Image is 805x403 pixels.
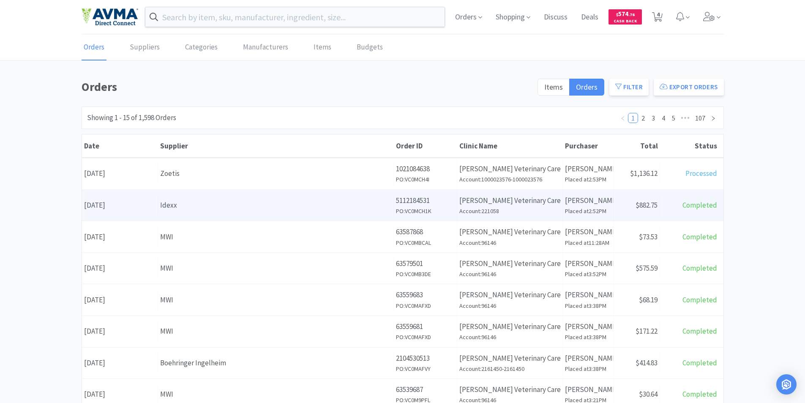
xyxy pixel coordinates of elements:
[459,258,560,269] p: [PERSON_NAME] Veterinary Care
[459,141,561,151] div: Clinic Name
[396,353,455,364] p: 2104530513
[355,35,385,60] a: Budgets
[565,175,611,184] h6: Placed at 2:53PM
[679,113,692,123] li: Next 5 Pages
[160,168,391,179] div: Zoetis
[682,263,717,273] span: Completed
[396,163,455,175] p: 1021084638
[396,258,455,269] p: 63579501
[682,200,717,210] span: Completed
[160,389,391,400] div: MWI
[459,321,560,332] p: [PERSON_NAME] Veterinary Care
[459,364,560,373] h6: Account: 2161450-2161450
[160,231,391,243] div: MWI
[396,301,455,310] h6: PO: VC0MAFXD
[565,141,611,151] div: Purchaser
[87,112,176,123] div: Showing 1 - 15 of 1,598 Orders
[609,5,642,28] a: $574.76Cash Back
[396,141,455,151] div: Order ID
[396,175,455,184] h6: PO: VC0MCH4I
[82,321,158,342] div: [DATE]
[565,269,611,279] h6: Placed at 3:52PM
[82,163,158,184] div: [DATE]
[82,258,158,279] div: [DATE]
[685,169,717,178] span: Processed
[82,226,158,248] div: [DATE]
[459,163,560,175] p: [PERSON_NAME] Veterinary Care
[396,269,455,279] h6: PO: VC0MB3DE
[639,113,648,123] a: 2
[459,206,560,216] h6: Account: 221058
[84,141,156,151] div: Date
[565,238,611,247] h6: Placed at 11:28AM
[459,332,560,342] h6: Account: 96146
[614,19,637,25] span: Cash Back
[636,263,658,273] span: $575.59
[396,195,455,206] p: 5112184531
[630,169,658,178] span: $1,136.12
[628,12,635,17] span: . 76
[311,35,333,60] a: Items
[160,357,391,369] div: Boehringer Ingelheim
[396,289,455,301] p: 63559683
[618,113,628,123] li: Previous Page
[616,10,635,18] span: 574
[459,269,560,279] h6: Account: 96146
[682,389,717,399] span: Completed
[708,113,718,123] li: Next Page
[662,141,717,151] div: Status
[659,113,668,123] a: 4
[609,79,649,96] button: Filter
[639,295,658,304] span: $68.19
[459,226,560,238] p: [PERSON_NAME] Veterinary Care
[565,301,611,310] h6: Placed at 3:38PM
[636,358,658,367] span: $414.83
[638,113,648,123] li: 2
[565,258,611,269] p: [PERSON_NAME]
[565,332,611,342] h6: Placed at 3:38PM
[544,82,563,92] span: Items
[82,8,138,26] img: e4e33dab9f054f5782a47901c742baa9_102.png
[679,113,692,123] span: •••
[459,175,560,184] h6: Account: 1000023576-1000023576
[160,263,391,274] div: MWI
[682,326,717,336] span: Completed
[682,295,717,304] span: Completed
[776,374,797,395] div: Open Intercom Messenger
[396,226,455,238] p: 63587868
[459,289,560,301] p: [PERSON_NAME] Veterinary Care
[576,82,598,92] span: Orders
[565,353,611,364] p: [PERSON_NAME]
[565,163,611,175] p: [PERSON_NAME]
[565,321,611,332] p: [PERSON_NAME]
[565,226,611,238] p: [PERSON_NAME]
[459,384,560,395] p: [PERSON_NAME] Veterinary Care
[396,238,455,247] h6: PO: VC0MBCAL
[711,116,716,121] i: icon: right
[649,113,658,123] a: 3
[682,232,717,241] span: Completed
[628,113,638,123] a: 1
[396,364,455,373] h6: PO: VC0MAFVY
[82,289,158,311] div: [DATE]
[578,14,602,21] a: Deals
[160,141,392,151] div: Supplier
[649,14,666,22] a: 4
[82,35,106,60] a: Orders
[682,358,717,367] span: Completed
[648,113,658,123] li: 3
[396,384,455,395] p: 63539687
[396,332,455,342] h6: PO: VC0MAFXD
[145,7,445,27] input: Search by item, sku, manufacturer, ingredient, size...
[459,238,560,247] h6: Account: 96146
[639,389,658,399] span: $30.64
[565,206,611,216] h6: Placed at 2:52PM
[183,35,220,60] a: Categories
[565,195,611,206] p: [PERSON_NAME]
[160,294,391,306] div: MWI
[241,35,290,60] a: Manufacturers
[82,195,158,216] div: [DATE]
[565,289,611,301] p: [PERSON_NAME]
[616,141,658,151] div: Total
